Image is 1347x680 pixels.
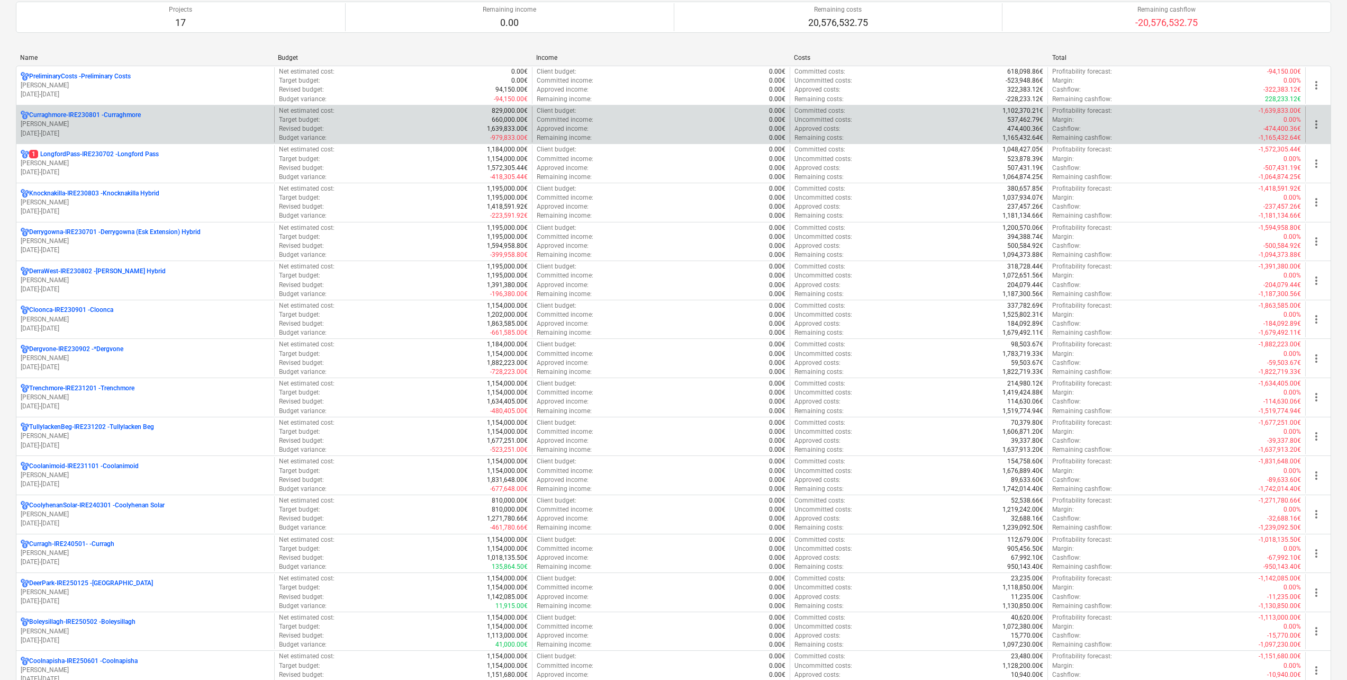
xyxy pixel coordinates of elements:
div: Coolanimoid-IRE231101 -Coolanimoid[PERSON_NAME][DATE]-[DATE] [21,462,270,489]
p: Committed costs : [794,145,845,154]
p: [DATE] - [DATE] [21,519,270,528]
p: Remaining costs : [794,211,844,220]
p: 0.00€ [769,271,785,280]
p: [PERSON_NAME] [21,315,270,324]
p: Revised budget : [279,202,324,211]
p: Remaining costs : [794,95,844,104]
p: Committed income : [537,76,593,85]
p: -196,380.00€ [490,290,528,299]
p: Approved income : [537,85,589,94]
p: 1,195,000.00€ [487,262,528,271]
p: Approved income : [537,164,589,173]
p: Derrygowna-IRE230701 - Derrygowna (Esk Extension) Hybrid [29,228,201,237]
p: -507,431.19€ [1263,164,1301,173]
div: Project has multi currencies enabled [21,306,29,315]
p: Profitability forecast : [1052,262,1112,271]
p: 0.00€ [769,290,785,299]
p: Target budget : [279,271,320,280]
p: -1,418,591.92€ [1259,184,1301,193]
p: [DATE] - [DATE] [21,480,270,489]
p: Remaining income : [537,290,592,299]
p: 0.00% [1283,115,1301,124]
p: Approved costs : [794,202,840,211]
span: more_vert [1310,118,1323,131]
p: Margin : [1052,232,1074,241]
p: Revised budget : [279,241,324,250]
p: 1,200,570.06€ [1002,223,1043,232]
p: 1,572,305.44€ [487,164,528,173]
p: Cashflow : [1052,124,1081,133]
p: Approved income : [537,124,589,133]
p: 0.00% [1283,232,1301,241]
p: 0.00€ [769,262,785,271]
div: Project has multi currencies enabled [21,657,29,666]
p: 1,184,000.00€ [487,145,528,154]
p: [DATE] - [DATE] [21,285,270,294]
p: DerraWest-IRE230802 - [PERSON_NAME] Hybrid [29,267,166,276]
p: 1,094,373.88€ [1002,250,1043,260]
p: -399,958.80€ [490,250,528,260]
p: 618,098.86€ [1007,67,1043,76]
p: [DATE] - [DATE] [21,597,270,606]
span: more_vert [1310,235,1323,248]
p: 1,195,000.00€ [487,232,528,241]
div: Project has multi currencies enabled [21,423,29,432]
p: Committed income : [537,271,593,280]
p: 0.00€ [769,211,785,220]
p: Knocknakilla-IRE230803 - Knocknakilla Hybrid [29,189,159,198]
p: -94,150.00€ [494,95,528,104]
p: -322,383.12€ [1263,85,1301,94]
p: Remaining costs : [794,133,844,142]
div: Project has multi currencies enabled [21,72,29,81]
p: 1,165,432.64€ [1002,133,1043,142]
div: Project has multi currencies enabled [21,501,29,510]
p: Margin : [1052,115,1074,124]
p: Coolnapisha-IRE250601 - Coolnapisha [29,657,138,666]
p: [PERSON_NAME] [21,276,270,285]
p: 0.00€ [769,232,785,241]
p: Remaining income : [537,250,592,260]
p: 0.00€ [769,76,785,85]
p: 0.00€ [769,241,785,250]
p: Approved income : [537,241,589,250]
p: 1,037,934.07€ [1002,193,1043,202]
p: Curragh-IRE240501- - Curragh [29,540,114,549]
p: Uncommitted costs : [794,193,852,202]
span: 1 [29,150,38,158]
p: Cashflow : [1052,164,1081,173]
span: more_vert [1310,469,1323,482]
p: Remaining income : [537,173,592,182]
span: more_vert [1310,313,1323,326]
p: -1,572,305.44€ [1259,145,1301,154]
p: -474,400.36€ [1263,124,1301,133]
p: CoolyhenanSolar-IRE240301 - Coolyhenan Solar [29,501,165,510]
p: Remaining cashflow : [1052,133,1112,142]
p: 1,195,000.00€ [487,193,528,202]
p: 0.00€ [769,95,785,104]
p: -1,594,958.80€ [1259,223,1301,232]
p: 0.00€ [769,106,785,115]
div: Project has multi currencies enabled [21,267,29,276]
p: Net estimated cost : [279,262,335,271]
p: -1,639,833.00€ [1259,106,1301,115]
p: -228,233.12€ [1006,95,1043,104]
p: 0.00€ [769,155,785,164]
p: Committed income : [537,115,593,124]
p: 17 [169,16,192,29]
p: 204,079.44€ [1007,281,1043,290]
p: Remaining cashflow : [1052,211,1112,220]
p: 318,728.44€ [1007,262,1043,271]
div: Dergvone-IRE230902 -*Dergvone[PERSON_NAME][DATE]-[DATE] [21,345,270,372]
p: [PERSON_NAME] [21,510,270,519]
span: more_vert [1310,586,1323,599]
p: [PERSON_NAME] [21,237,270,246]
p: Remaining income [483,5,536,14]
p: 1,187,300.56€ [1002,290,1043,299]
p: Approved costs : [794,241,840,250]
div: Project has multi currencies enabled [21,111,29,120]
div: Project has multi currencies enabled [21,540,29,549]
span: more_vert [1310,430,1323,443]
p: 0.00% [1283,155,1301,164]
p: [PERSON_NAME] [21,81,270,90]
p: [DATE] - [DATE] [21,363,270,372]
